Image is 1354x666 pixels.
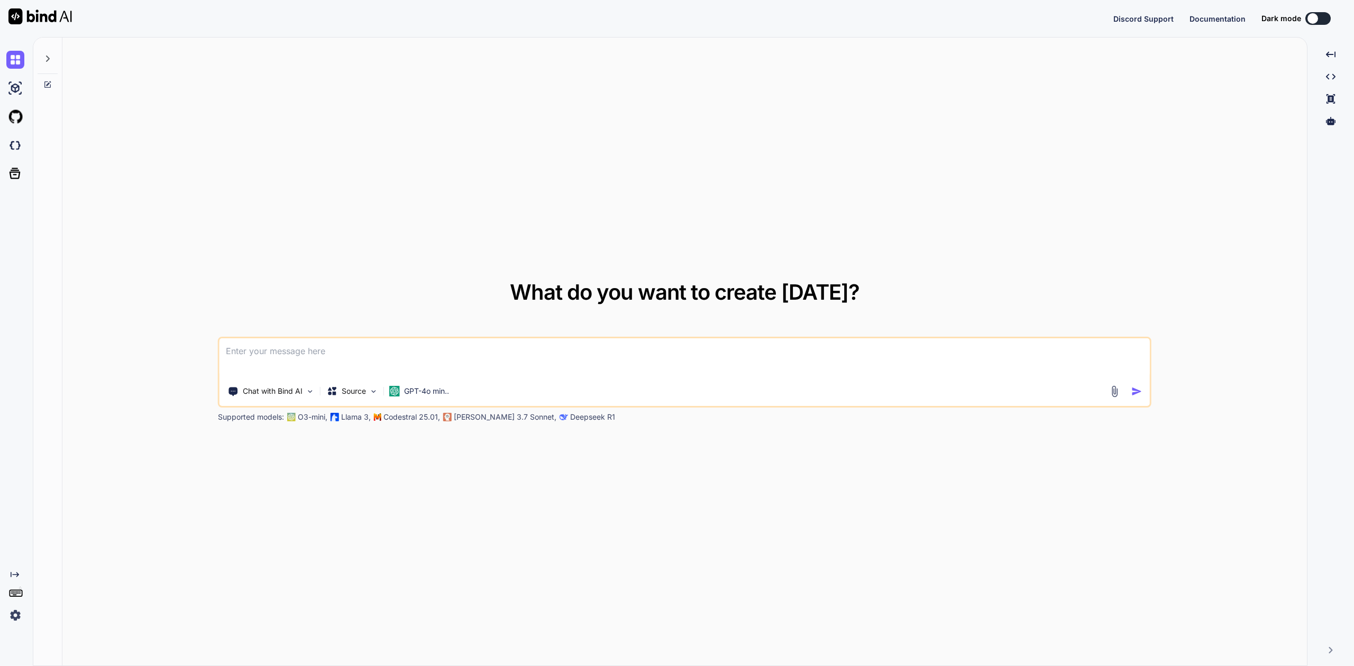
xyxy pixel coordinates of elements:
[341,412,371,422] p: Llama 3,
[1113,14,1174,23] span: Discord Support
[383,412,440,422] p: Codestral 25.01,
[1109,385,1121,397] img: attachment
[8,8,72,24] img: Bind AI
[404,386,449,396] p: GPT-4o min..
[443,413,452,421] img: claude
[6,79,24,97] img: ai-studio
[298,412,327,422] p: O3-mini,
[218,412,284,422] p: Supported models:
[510,279,859,305] span: What do you want to create [DATE]?
[560,413,568,421] img: claude
[1261,13,1301,24] span: Dark mode
[369,387,378,396] img: Pick Models
[1190,13,1246,24] button: Documentation
[6,606,24,624] img: settings
[331,413,339,421] img: Llama2
[287,413,296,421] img: GPT-4
[454,412,556,422] p: [PERSON_NAME] 3.7 Sonnet,
[1131,386,1142,397] img: icon
[306,387,315,396] img: Pick Tools
[374,413,381,421] img: Mistral-AI
[1113,13,1174,24] button: Discord Support
[1190,14,1246,23] span: Documentation
[243,386,303,396] p: Chat with Bind AI
[6,136,24,154] img: darkCloudIdeIcon
[6,108,24,126] img: githubLight
[389,386,400,396] img: GPT-4o mini
[6,51,24,69] img: chat
[342,386,366,396] p: Source
[570,412,615,422] p: Deepseek R1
